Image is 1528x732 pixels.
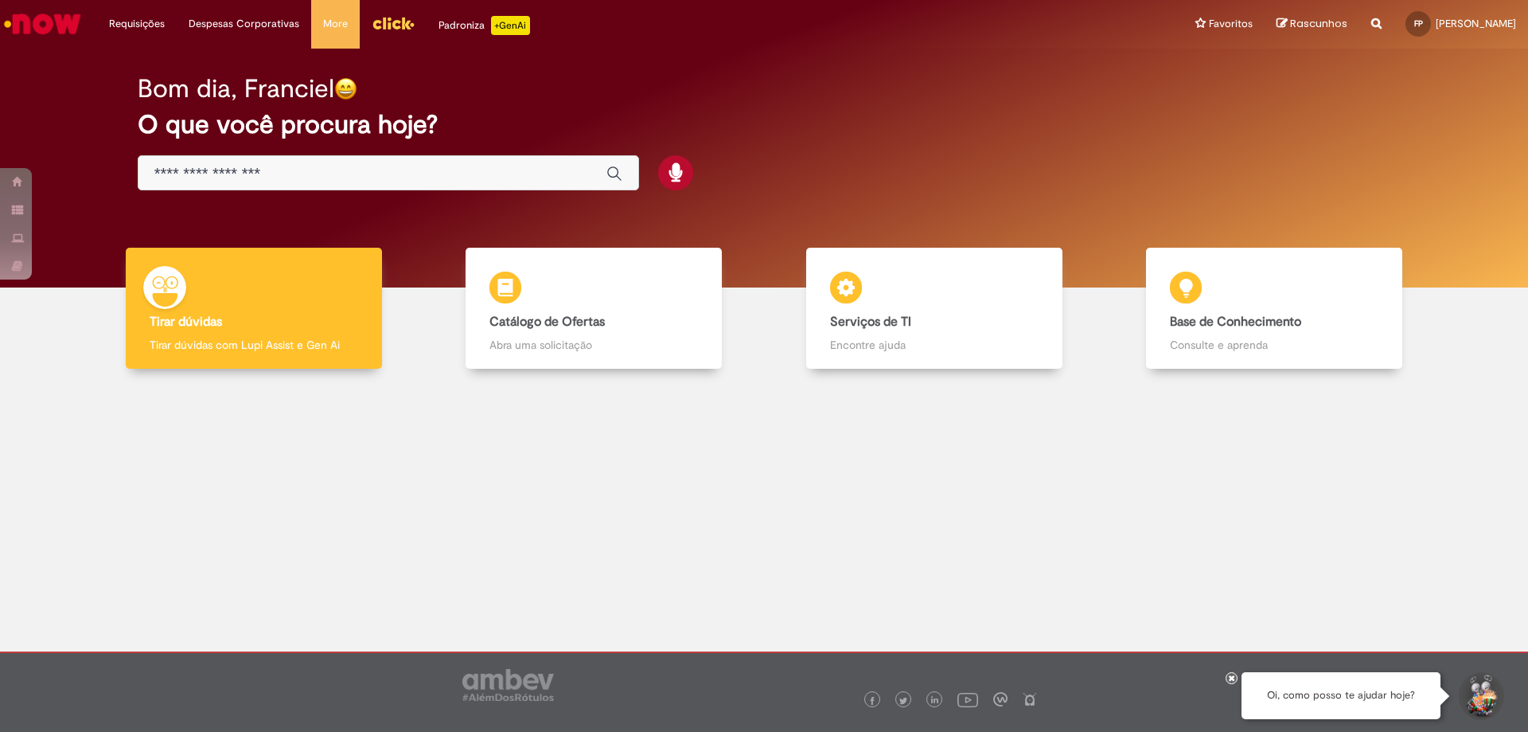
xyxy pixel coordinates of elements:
a: Base de Conhecimento Consulte e aprenda [1105,248,1445,370]
p: Consulte e aprenda [1170,337,1378,353]
img: ServiceNow [2,8,84,40]
span: Rascunhos [1290,16,1347,31]
div: Oi, como posso te ajudar hoje? [1241,672,1440,719]
a: Tirar dúvidas Tirar dúvidas com Lupi Assist e Gen Ai [84,248,424,370]
span: More [323,16,348,32]
img: happy-face.png [334,77,357,100]
img: logo_footer_linkedin.png [931,696,939,706]
p: +GenAi [491,16,530,35]
img: click_logo_yellow_360x200.png [372,11,415,35]
a: Serviços de TI Encontre ajuda [764,248,1105,370]
b: Base de Conhecimento [1170,314,1301,330]
p: Encontre ajuda [830,337,1039,353]
img: logo_footer_workplace.png [993,692,1008,707]
img: logo_footer_facebook.png [868,697,876,705]
span: [PERSON_NAME] [1436,17,1516,30]
img: logo_footer_ambev_rotulo_gray.png [462,669,554,701]
span: Favoritos [1209,16,1253,32]
span: FP [1414,18,1423,29]
a: Catálogo de Ofertas Abra uma solicitação [424,248,765,370]
h2: Bom dia, Franciel [138,75,334,103]
b: Serviços de TI [830,314,911,330]
b: Catálogo de Ofertas [489,314,605,330]
b: Tirar dúvidas [150,314,222,330]
img: logo_footer_naosei.png [1023,692,1037,707]
span: Despesas Corporativas [189,16,299,32]
h2: O que você procura hoje? [138,111,1391,139]
span: Requisições [109,16,165,32]
div: Padroniza [439,16,530,35]
img: logo_footer_twitter.png [899,697,907,705]
p: Abra uma solicitação [489,337,698,353]
img: logo_footer_youtube.png [957,689,978,710]
button: Iniciar Conversa de Suporte [1456,672,1504,720]
a: Rascunhos [1277,17,1347,32]
p: Tirar dúvidas com Lupi Assist e Gen Ai [150,337,358,353]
